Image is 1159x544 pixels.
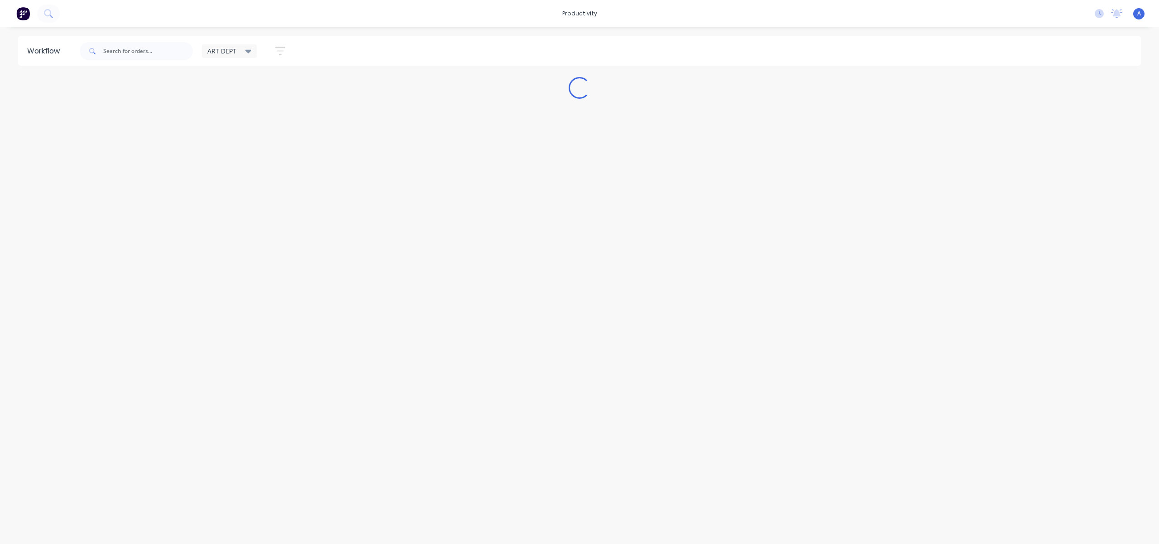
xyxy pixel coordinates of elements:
[103,42,193,60] input: Search for orders...
[1137,10,1141,18] span: A
[558,7,602,20] div: productivity
[27,46,64,57] div: Workflow
[16,7,30,20] img: Factory
[207,46,236,56] span: ART DEPT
